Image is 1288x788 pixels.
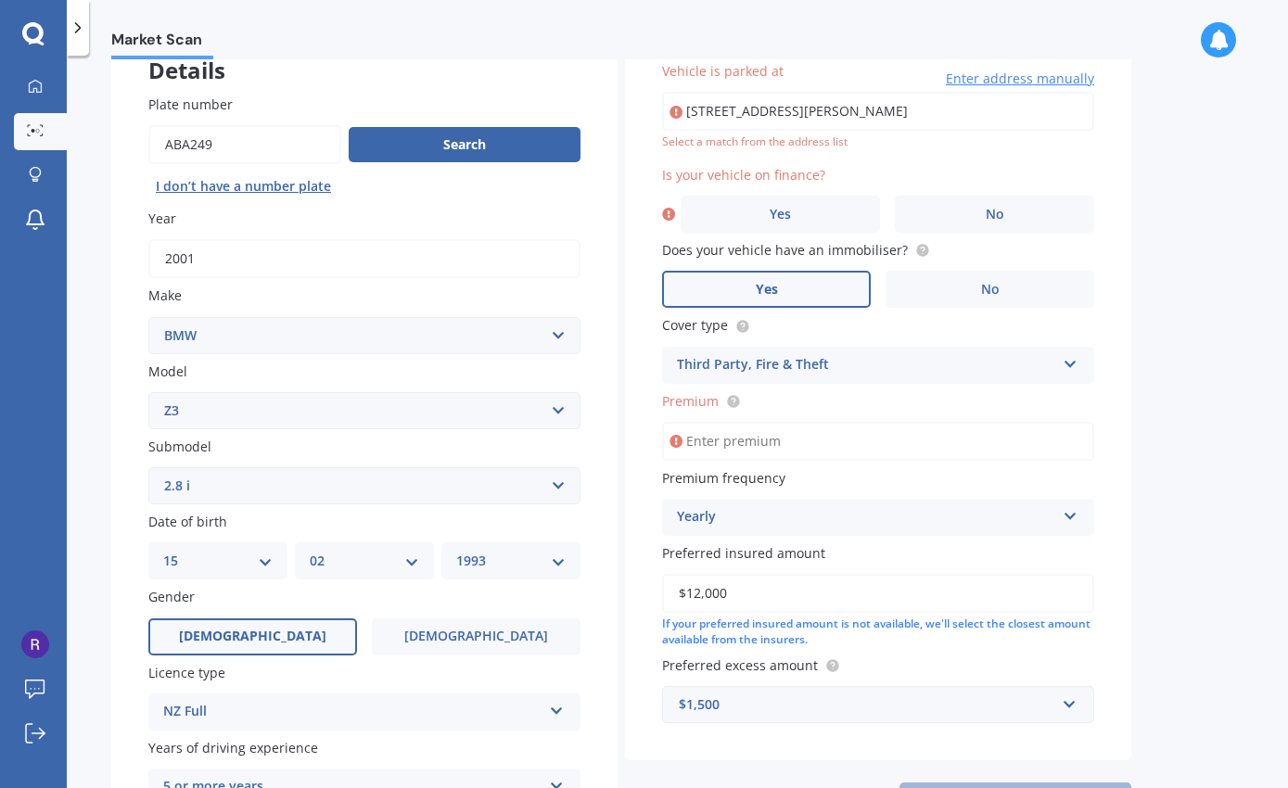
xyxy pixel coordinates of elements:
span: Preferred insured amount [662,544,825,562]
span: Premium [662,392,719,410]
span: Yes [756,282,778,298]
button: I don’t have a number plate [148,172,338,201]
div: $1,500 [679,694,1055,715]
span: Preferred excess amount [662,656,818,674]
span: Is your vehicle on finance? [662,166,825,184]
div: Yearly [677,506,1055,528]
span: No [981,282,1000,298]
img: ACg8ocJAHCBjPibr9zo2wNt735FATPQrPor7u8w0gjQnPNhayhYW=s96-c [21,630,49,658]
span: Does your vehicle have an immobiliser? [662,241,908,259]
div: Select a match from the address list [662,134,1094,150]
input: Enter amount [662,574,1094,613]
span: Yes [770,207,791,222]
span: [DEMOGRAPHIC_DATA] [179,629,326,644]
span: Enter address manually [946,70,1094,88]
span: Submodel [148,438,211,455]
div: Third Party, Fire & Theft [677,354,1055,376]
span: Market Scan [111,31,213,56]
span: Cover type [662,317,728,335]
span: Licence type [148,664,225,681]
span: Date of birth [148,513,227,530]
span: Model [148,362,187,380]
div: NZ Full [163,701,542,723]
button: Search [349,127,580,162]
span: Make [148,287,182,305]
span: Years of driving experience [148,739,318,756]
input: Enter address [662,92,1094,131]
input: YYYY [148,239,580,278]
span: No [986,207,1004,222]
span: Premium frequency [662,469,785,487]
span: [DEMOGRAPHIC_DATA] [404,629,548,644]
span: Gender [148,589,195,606]
span: Vehicle is parked at [662,62,784,80]
span: Plate number [148,95,233,113]
span: Year [148,210,176,227]
div: If your preferred insured amount is not available, we'll select the closest amount available from... [662,616,1094,648]
input: Enter plate number [148,125,341,164]
input: Enter premium [662,422,1094,461]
